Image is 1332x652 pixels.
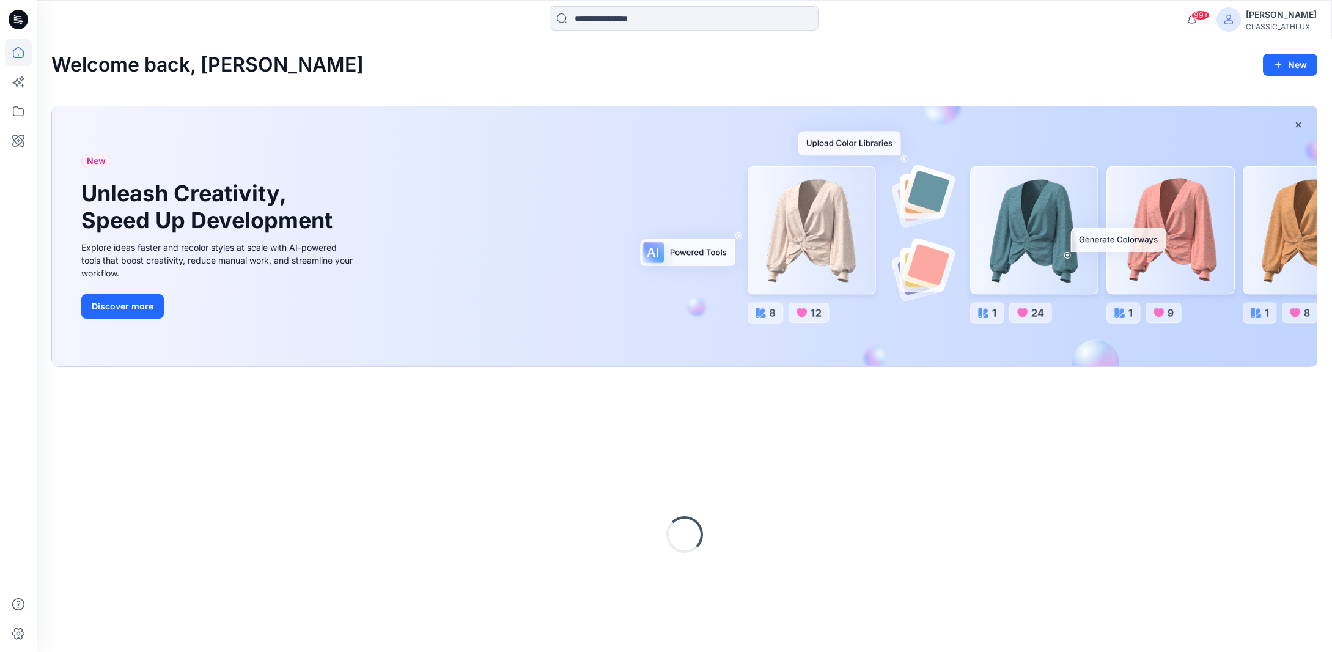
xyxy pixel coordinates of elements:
[81,294,356,319] a: Discover more
[51,54,364,76] h2: Welcome back, [PERSON_NAME]
[81,294,164,319] button: Discover more
[1246,7,1317,22] div: [PERSON_NAME]
[87,154,106,168] span: New
[81,241,356,280] div: Explore ideas faster and recolor styles at scale with AI-powered tools that boost creativity, red...
[1191,10,1210,20] span: 99+
[1263,54,1317,76] button: New
[1246,22,1317,31] div: CLASSIC_ATHLUX
[81,180,338,233] h1: Unleash Creativity, Speed Up Development
[1224,15,1234,24] svg: avatar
